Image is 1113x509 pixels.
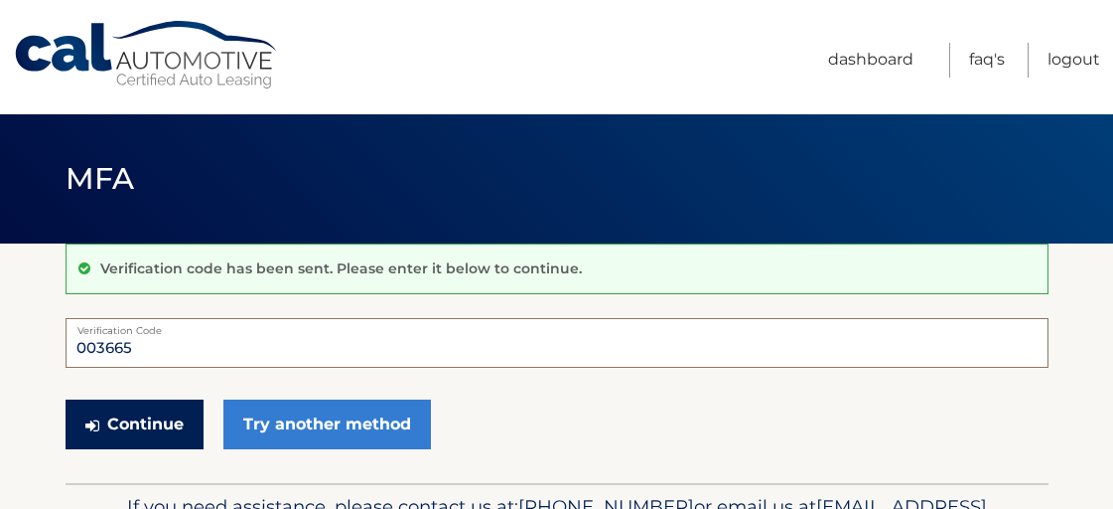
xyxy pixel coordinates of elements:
a: Cal Automotive [13,20,281,90]
button: Continue [66,400,204,449]
a: Try another method [223,400,431,449]
a: Logout [1047,43,1100,78]
label: Verification Code [66,318,1048,334]
input: Verification Code [66,318,1048,368]
a: Dashboard [828,43,913,78]
span: MFA [66,160,135,197]
p: Verification code has been sent. Please enter it below to continue. [100,259,582,277]
a: FAQ's [969,43,1005,78]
